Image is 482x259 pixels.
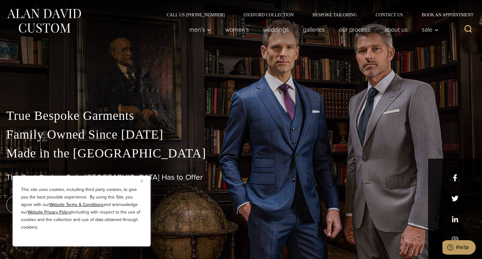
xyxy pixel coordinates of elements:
a: Galleries [296,23,332,36]
a: Bespoke Tailoring [303,13,366,17]
a: Website Privacy Policy [28,209,71,215]
button: View Search Form [461,22,476,37]
iframe: Opens a widget where you can chat to one of our agents [442,240,476,256]
button: Men’s sub menu toggle [182,23,218,36]
a: Oxxford Collection [234,13,303,17]
a: Website Terms & Conditions [49,201,104,208]
nav: Secondary Navigation [157,13,476,17]
h1: The Best Custom Suits [GEOGRAPHIC_DATA] Has to Offer [6,173,476,182]
button: Sale sub menu toggle [415,23,442,36]
a: Women’s [218,23,256,36]
a: book an appointment [6,196,94,214]
a: Book an Appointment [412,13,476,17]
p: True Bespoke Garments Family Owned Since [DATE] Made in the [GEOGRAPHIC_DATA] [6,106,476,163]
a: Call Us [PHONE_NUMBER] [157,13,234,17]
a: Our Process [332,23,378,36]
img: Alan David Custom [6,7,82,35]
a: Contact Us [366,13,412,17]
img: Close [140,180,143,182]
p: This site uses cookies, including third party cookies, to give you the best possible experience. ... [21,186,142,231]
nav: Primary Navigation [182,23,442,36]
a: About Us [378,23,415,36]
a: weddings [256,23,296,36]
button: Close [140,177,148,185]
